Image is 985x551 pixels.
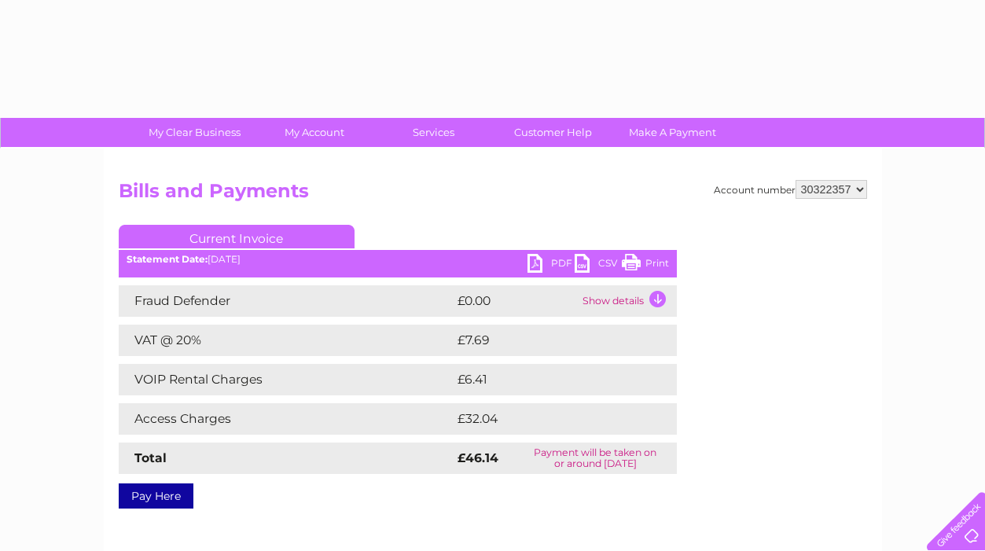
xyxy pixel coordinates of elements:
td: VAT @ 20% [119,325,454,356]
div: [DATE] [119,254,677,265]
a: Customer Help [488,118,618,147]
strong: £46.14 [458,450,498,465]
td: £0.00 [454,285,579,317]
td: Access Charges [119,403,454,435]
a: Pay Here [119,483,193,509]
strong: Total [134,450,167,465]
td: Payment will be taken on or around [DATE] [514,443,677,474]
td: £7.69 [454,325,640,356]
td: £32.04 [454,403,645,435]
td: Show details [579,285,677,317]
h2: Bills and Payments [119,180,867,210]
td: VOIP Rental Charges [119,364,454,395]
a: My Clear Business [130,118,259,147]
b: Statement Date: [127,253,208,265]
a: Make A Payment [608,118,737,147]
a: My Account [249,118,379,147]
a: CSV [575,254,622,277]
td: £6.41 [454,364,638,395]
a: Services [369,118,498,147]
a: PDF [527,254,575,277]
a: Print [622,254,669,277]
a: Current Invoice [119,225,355,248]
td: Fraud Defender [119,285,454,317]
div: Account number [714,180,867,199]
